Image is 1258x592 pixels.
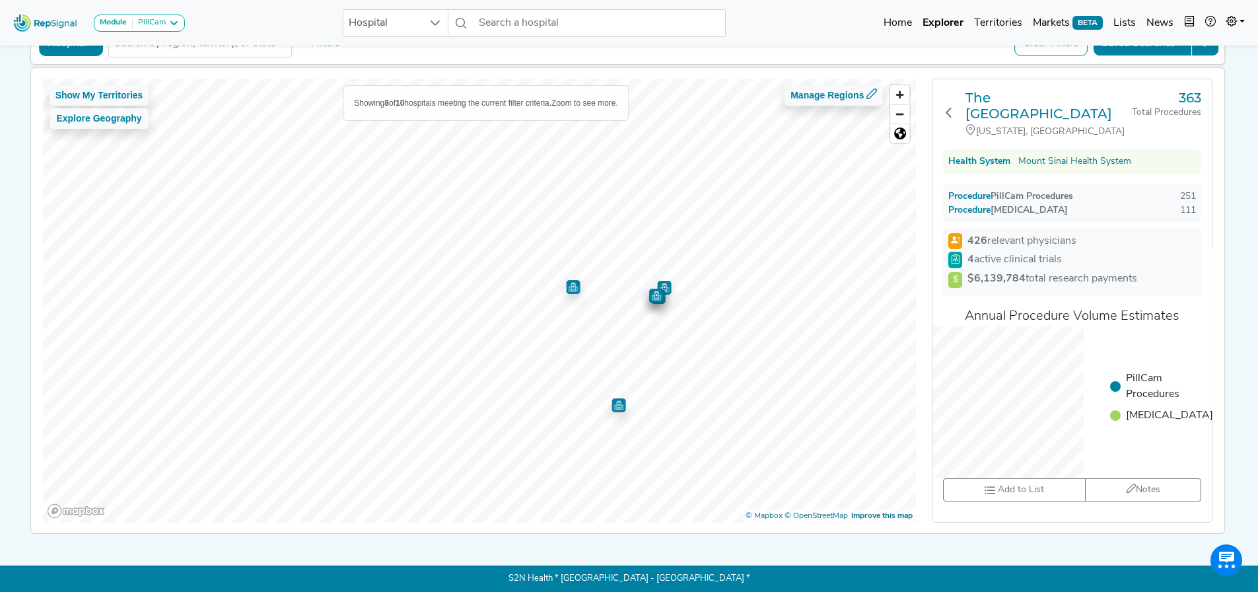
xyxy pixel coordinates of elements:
a: Explorer [917,10,969,36]
a: OpenStreetMap [785,512,848,520]
div: Map marker [651,290,665,304]
div: Map marker [612,398,625,412]
div: Map marker [566,280,580,294]
a: Lists [1108,10,1141,36]
strong: 426 [967,236,987,246]
div: Map marker [657,281,671,295]
a: Mapbox [746,512,783,520]
button: Intel Book [1179,10,1200,36]
span: Add to List [998,483,1044,497]
a: Mapbox logo [47,503,105,519]
li: [MEDICAL_DATA] [1110,408,1213,424]
a: The [GEOGRAPHIC_DATA] [965,90,1132,122]
span: active clinical trials [967,252,1062,268]
span: Hospital [343,10,423,36]
button: Zoom in [890,85,909,104]
button: Notes [1085,478,1201,501]
h3: 363 [1132,90,1201,106]
div: Health System [948,155,1010,168]
span: Reset zoom [890,124,909,143]
a: MarketsBETA [1028,10,1108,36]
a: Mount Sinai Health System [1018,155,1131,168]
span: Procedure [961,192,991,202]
strong: Module [100,18,127,26]
button: Show My Territories [50,85,149,106]
span: BETA [1072,16,1103,29]
button: Manage Regions [785,85,883,106]
a: Home [878,10,917,36]
div: Map marker [649,288,664,303]
a: Map feedback [851,512,913,520]
input: Search a hospital [473,9,726,37]
div: PillCam Procedures [948,190,1073,203]
span: total research payments [967,274,1137,284]
span: Zoom out [890,105,909,124]
button: Zoom out [890,104,909,124]
span: Showing of hospitals meeting the current filter criteria. [354,98,551,108]
b: 10 [396,98,404,108]
div: [US_STATE], [GEOGRAPHIC_DATA] [965,124,1132,139]
b: 8 [384,98,389,108]
span: relevant physicians [967,233,1076,249]
div: [MEDICAL_DATA] [948,203,1068,217]
li: PillCam Procedures [1110,371,1213,402]
div: 251 [1180,190,1196,203]
span: Procedure [961,205,991,215]
div: Total Procedures [1132,106,1201,120]
span: Zoom to see more. [551,98,618,108]
div: 111 [1180,203,1196,217]
strong: $6,139,784 [967,274,1026,284]
div: toolbar [943,478,1201,501]
span: Notes [1136,485,1160,495]
button: Reset bearing to north [890,124,909,143]
button: Explore Geography [50,108,149,129]
button: ModulePillCam [94,15,185,32]
div: PillCam [133,18,166,28]
canvas: Map [43,79,924,530]
div: Annual Procedure Volume Estimates [943,307,1201,326]
a: News [1141,10,1179,36]
button: Add to List [943,478,1085,501]
strong: 4 [967,254,974,265]
a: Territories [969,10,1028,36]
p: S2N Health * [GEOGRAPHIC_DATA] - [GEOGRAPHIC_DATA] * [201,566,1057,592]
div: Map marker [649,289,663,303]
